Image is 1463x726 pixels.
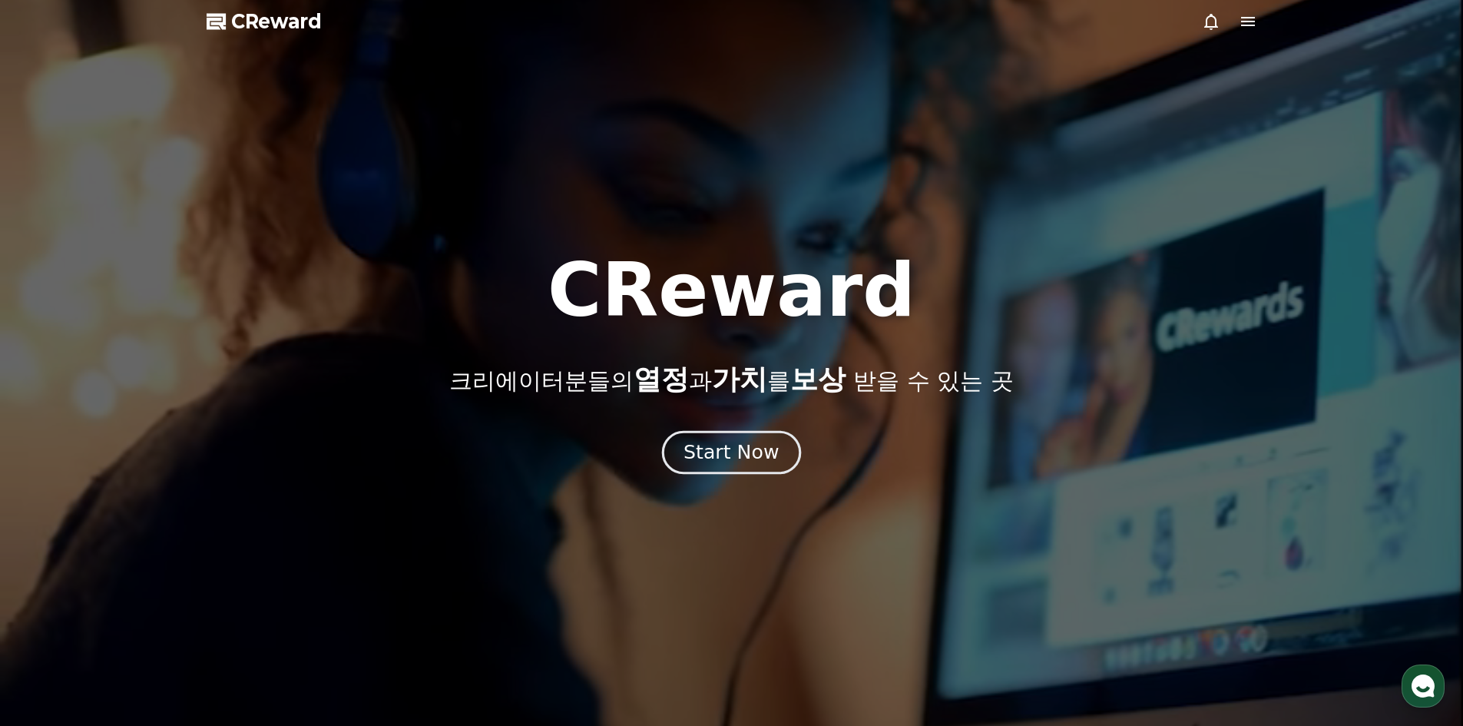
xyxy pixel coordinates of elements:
[141,511,159,523] span: 대화
[712,363,767,395] span: 가치
[449,364,1013,395] p: 크리에이터분들의 과 를 받을 수 있는 곳
[662,430,801,474] button: Start Now
[48,510,58,522] span: 홈
[237,510,256,522] span: 설정
[231,9,322,34] span: CReward
[198,487,295,525] a: 설정
[634,363,689,395] span: 열정
[790,363,846,395] span: 보상
[207,9,322,34] a: CReward
[665,447,798,462] a: Start Now
[101,487,198,525] a: 대화
[684,439,779,466] div: Start Now
[5,487,101,525] a: 홈
[548,254,915,327] h1: CReward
